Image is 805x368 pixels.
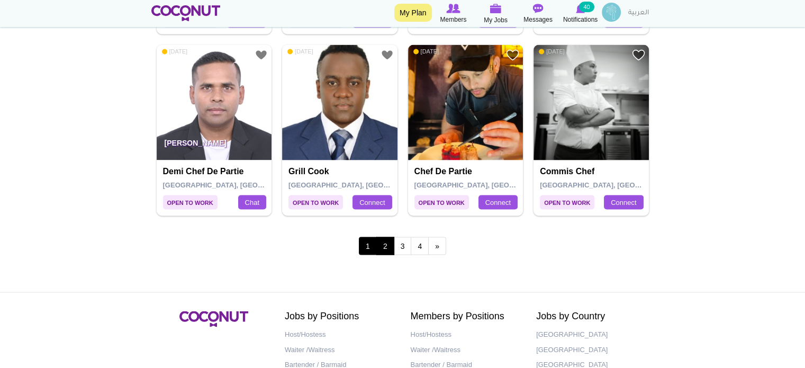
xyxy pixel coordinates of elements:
[490,4,502,13] img: My Jobs
[559,3,602,25] a: Notifications Notifications 40
[414,181,565,189] span: [GEOGRAPHIC_DATA], [GEOGRAPHIC_DATA]
[394,4,432,22] a: My Plan
[163,181,314,189] span: [GEOGRAPHIC_DATA], [GEOGRAPHIC_DATA]
[563,14,598,25] span: Notifications
[540,181,691,189] span: [GEOGRAPHIC_DATA], [GEOGRAPHIC_DATA]
[163,166,268,176] h4: Demi Chef de partie
[288,181,439,189] span: [GEOGRAPHIC_DATA], [GEOGRAPHIC_DATA]
[632,48,645,61] a: Add to Favourites
[414,195,469,209] span: Open to Work
[536,311,646,321] h2: Jobs by Country
[285,311,395,321] h2: Jobs by Positions
[255,48,268,61] a: Add to Favourites
[478,195,518,210] a: Connect
[162,48,188,55] span: [DATE]
[536,327,646,342] a: [GEOGRAPHIC_DATA]
[285,342,395,357] a: Waiter /Waitress
[411,327,521,342] a: Host/Hostess
[411,342,521,357] a: Waiter /Waitress
[576,4,585,13] img: Notifications
[484,15,508,25] span: My Jobs
[288,166,394,176] h4: Grill cook
[533,4,544,13] img: Messages
[179,311,248,327] img: Coconut
[414,166,520,176] h4: Chef de Partie
[157,130,272,160] p: [PERSON_NAME]
[446,4,460,13] img: Browse Members
[604,195,643,210] a: Connect
[163,195,218,209] span: Open to Work
[428,237,446,255] a: next ›
[381,48,394,61] a: Add to Favourites
[539,48,565,55] span: [DATE]
[475,3,517,25] a: My Jobs My Jobs
[523,14,553,25] span: Messages
[536,342,646,357] a: [GEOGRAPHIC_DATA]
[413,48,439,55] span: [DATE]
[394,237,412,255] a: 3
[376,237,394,255] a: 2
[288,195,343,209] span: Open to Work
[432,3,475,25] a: Browse Members Members
[540,166,645,176] h4: Commis Chef
[151,5,221,21] img: Home
[238,195,266,210] a: Chat
[352,195,392,210] a: Connect
[506,48,519,61] a: Add to Favourites
[623,3,654,24] a: العربية
[440,14,466,25] span: Members
[359,237,377,255] span: 1
[411,237,429,255] a: 4
[579,2,594,12] small: 40
[411,311,521,321] h2: Members by Positions
[517,3,559,25] a: Messages Messages
[287,48,313,55] span: [DATE]
[285,327,395,342] a: Host/Hostess
[540,195,594,209] span: Open to Work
